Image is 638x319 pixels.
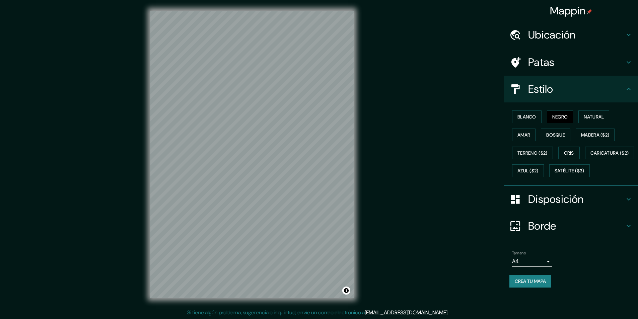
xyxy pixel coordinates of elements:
[150,11,354,298] canvas: Mapa
[549,164,590,177] button: Satélite ($3)
[581,132,609,138] font: Madera ($2)
[590,150,629,156] font: Caricatura ($2)
[528,82,553,96] font: Estilo
[517,168,539,174] font: Azul ($2)
[552,114,568,120] font: Negro
[512,256,552,267] div: A4
[504,76,638,102] div: Estilo
[528,192,583,206] font: Disposición
[564,150,574,156] font: Gris
[558,147,580,159] button: Gris
[528,55,555,69] font: Patas
[504,186,638,213] div: Disposición
[578,110,609,123] button: Natural
[550,4,586,18] font: Mappin
[576,129,615,141] button: Madera ($2)
[187,309,365,316] font: Si tiene algún problema, sugerencia o inquietud, envíe un correo electrónico a
[517,114,536,120] font: Blanco
[512,250,526,256] font: Tamaño
[365,309,447,316] a: [EMAIL_ADDRESS][DOMAIN_NAME]
[342,287,350,295] button: Activar o desactivar atribución
[512,129,536,141] button: Amar
[512,164,544,177] button: Azul ($2)
[585,147,634,159] button: Caricatura ($2)
[587,9,592,14] img: pin-icon.png
[512,258,519,265] font: A4
[512,110,542,123] button: Blanco
[541,129,570,141] button: Bosque
[504,213,638,239] div: Borde
[504,21,638,48] div: Ubicación
[517,150,548,156] font: Terreno ($2)
[546,132,565,138] font: Bosque
[512,147,553,159] button: Terreno ($2)
[555,168,584,174] font: Satélite ($3)
[528,219,556,233] font: Borde
[504,49,638,76] div: Patas
[509,275,551,288] button: Crea tu mapa
[515,278,546,284] font: Crea tu mapa
[547,110,573,123] button: Negro
[448,309,449,316] font: .
[449,309,451,316] font: .
[578,293,631,312] iframe: Lanzador de widgets de ayuda
[517,132,530,138] font: Amar
[584,114,604,120] font: Natural
[528,28,576,42] font: Ubicación
[447,309,448,316] font: .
